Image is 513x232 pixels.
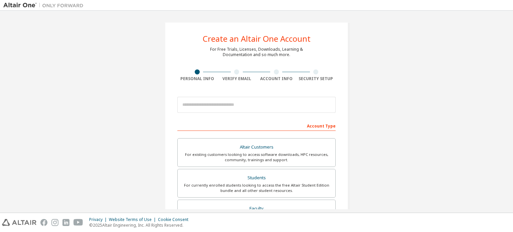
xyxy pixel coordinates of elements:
img: linkedin.svg [62,219,69,226]
div: Faculty [182,204,331,213]
div: Website Terms of Use [109,217,158,222]
img: instagram.svg [51,219,58,226]
div: Cookie Consent [158,217,192,222]
p: © 2025 Altair Engineering, Inc. All Rights Reserved. [89,222,192,228]
img: Altair One [3,2,87,9]
div: Security Setup [296,76,336,81]
div: For currently enrolled students looking to access the free Altair Student Edition bundle and all ... [182,183,331,193]
img: youtube.svg [73,219,83,226]
img: facebook.svg [40,219,47,226]
div: Account Type [177,120,336,131]
div: For Free Trials, Licenses, Downloads, Learning & Documentation and so much more. [210,47,303,57]
div: Account Info [256,76,296,81]
div: For existing customers looking to access software downloads, HPC resources, community, trainings ... [182,152,331,163]
img: altair_logo.svg [2,219,36,226]
div: Verify Email [217,76,257,81]
div: Privacy [89,217,109,222]
div: Create an Altair One Account [203,35,311,43]
div: Altair Customers [182,143,331,152]
div: Students [182,173,331,183]
div: Personal Info [177,76,217,81]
